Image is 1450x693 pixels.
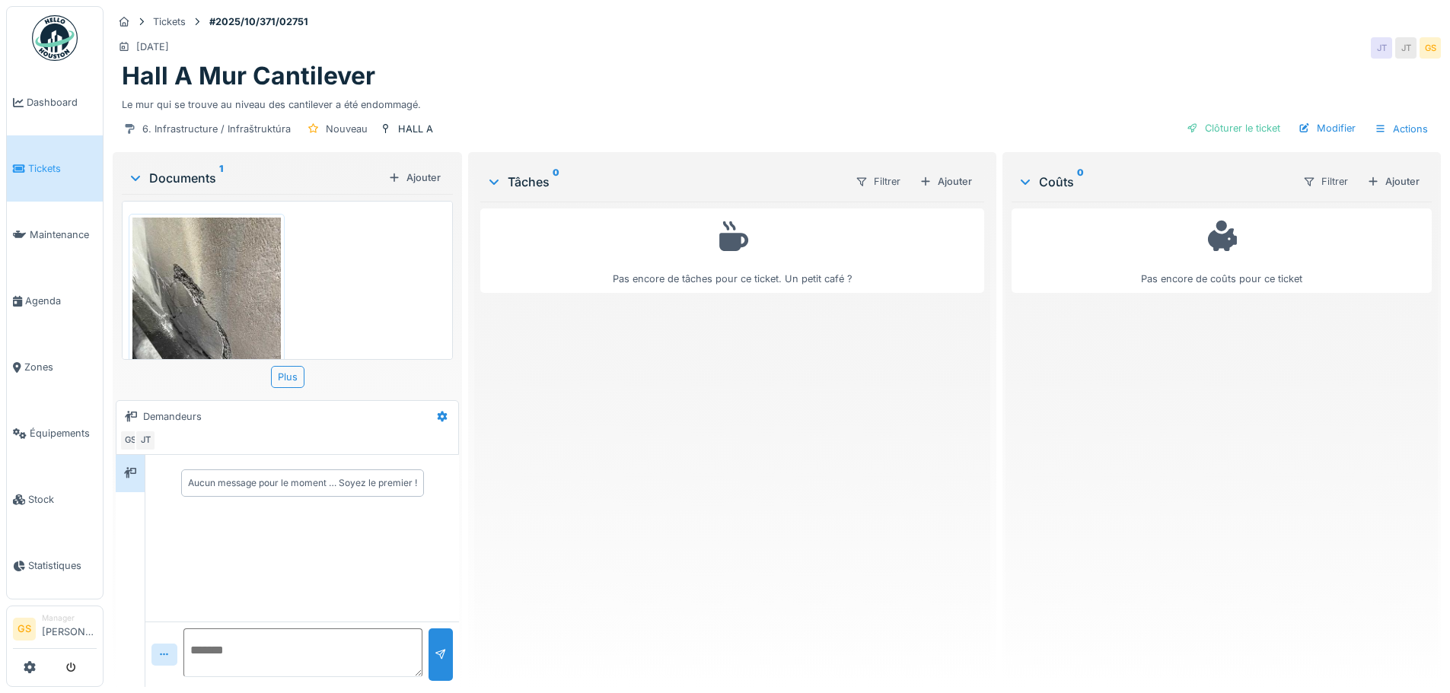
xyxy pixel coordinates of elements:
span: Statistiques [28,558,97,573]
div: Actions [1368,118,1435,140]
div: Filtrer [1296,170,1355,192]
div: Documents [128,169,382,187]
div: Tâches [486,173,842,191]
div: Nouveau [326,122,368,136]
div: Pas encore de tâches pour ce ticket. Un petit café ? [490,215,974,286]
div: Plus [271,366,304,388]
div: JT [1395,37,1417,59]
div: Modifier [1292,118,1362,138]
div: Pas encore de coûts pour ce ticket [1021,215,1422,286]
a: Stock [7,466,103,532]
span: Maintenance [30,227,97,242]
sup: 0 [1077,173,1084,191]
div: Le mur qui se trouve au niveau des cantilever a été endommagé. [122,91,1432,112]
div: GS [120,430,141,451]
span: Équipements [30,426,97,440]
a: Agenda [7,268,103,334]
div: Ajouter [382,167,447,188]
div: Demandeurs [143,409,202,424]
div: HALL A [398,122,433,136]
span: Zones [24,360,97,374]
div: [DATE] [136,40,169,54]
div: Ajouter [913,171,978,192]
img: aubce7pby79pghpaxt0id4c9thij [132,218,281,415]
span: Stock [28,492,97,507]
div: Manager [42,612,97,624]
a: Zones [7,334,103,400]
li: [PERSON_NAME] [42,612,97,645]
sup: 1 [219,169,223,187]
a: Dashboard [7,69,103,135]
div: JT [135,430,156,451]
div: Ajouter [1361,171,1426,192]
span: Dashboard [27,95,97,110]
a: Maintenance [7,202,103,268]
div: GS [1420,37,1441,59]
a: GS Manager[PERSON_NAME] [13,612,97,649]
span: Tickets [28,161,97,176]
a: Statistiques [7,532,103,599]
div: JT [1371,37,1392,59]
a: Tickets [7,135,103,202]
div: 6. Infrastructure / Infraštruktúra [142,122,291,136]
div: Tickets [153,14,186,29]
div: Clôturer le ticket [1181,118,1286,138]
div: Aucun message pour le moment … Soyez le premier ! [188,476,417,490]
img: Badge_color-CXgf-gQk.svg [32,15,78,61]
div: Coûts [1018,173,1290,191]
sup: 0 [553,173,559,191]
h1: Hall A Mur Cantilever [122,62,375,91]
span: Agenda [25,294,97,308]
strong: #2025/10/371/02751 [203,14,314,29]
div: Filtrer [849,170,907,192]
li: GS [13,618,36,641]
a: Équipements [7,400,103,466]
